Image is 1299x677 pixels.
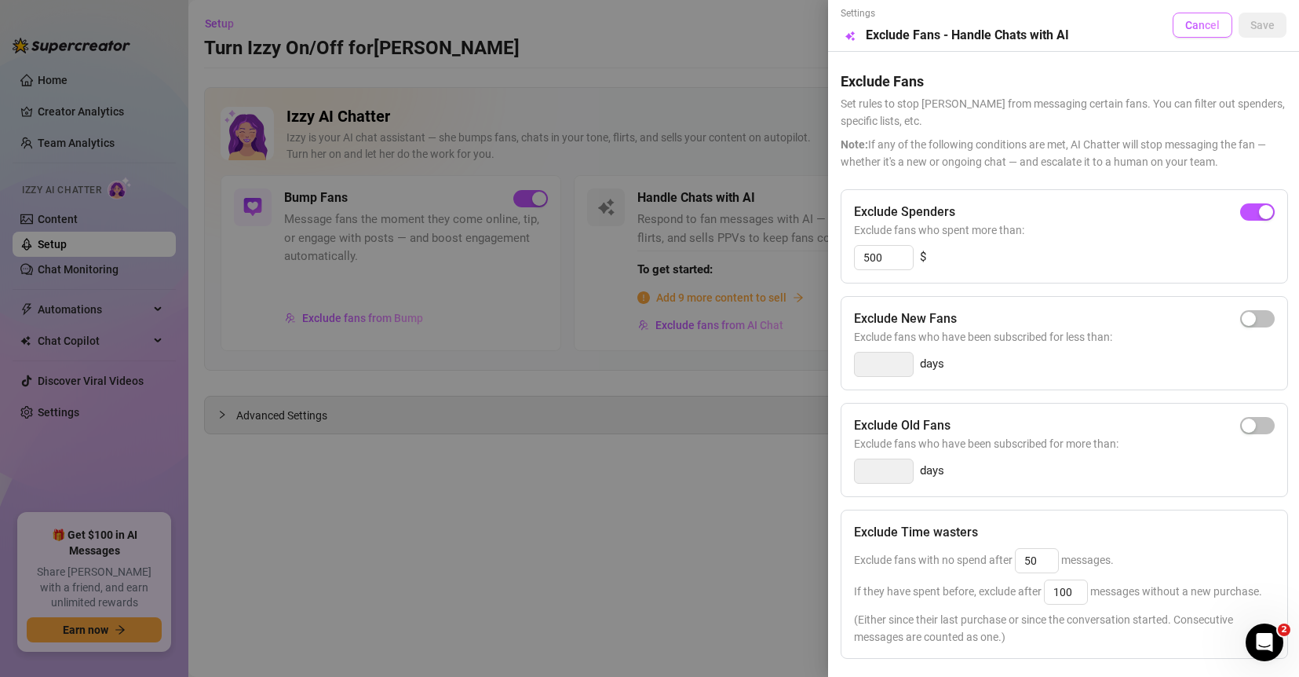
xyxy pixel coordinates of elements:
span: $ [920,248,926,267]
span: Exclude fans who have been subscribed for less than: [854,328,1275,346]
h5: Exclude Fans [841,71,1286,92]
h5: Exclude Old Fans [854,416,951,435]
span: If any of the following conditions are met, AI Chatter will stop messaging the fan — whether it's... [841,136,1286,170]
span: Cancel [1185,19,1220,31]
span: days [920,355,944,374]
iframe: Intercom live chat [1246,624,1283,661]
span: 2 [1278,624,1290,636]
span: (Either since their last purchase or since the conversation started. Consecutive messages are cou... [854,611,1275,646]
span: days [920,462,944,481]
h5: Exclude New Fans [854,309,957,328]
span: Set rules to stop [PERSON_NAME] from messaging certain fans. You can filter out spenders, specifi... [841,95,1286,130]
h5: Exclude Spenders [854,203,955,221]
button: Save [1239,13,1286,38]
h5: Exclude Time wasters [854,523,978,542]
span: If they have spent before, exclude after messages without a new purchase. [854,585,1262,598]
button: Cancel [1173,13,1232,38]
span: Exclude fans with no spend after messages. [854,554,1114,566]
span: Note: [841,138,868,151]
span: Exclude fans who have been subscribed for more than: [854,435,1275,452]
h5: Exclude Fans - Handle Chats with AI [866,26,1069,45]
span: Exclude fans who spent more than: [854,221,1275,239]
span: Settings [841,6,1069,21]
